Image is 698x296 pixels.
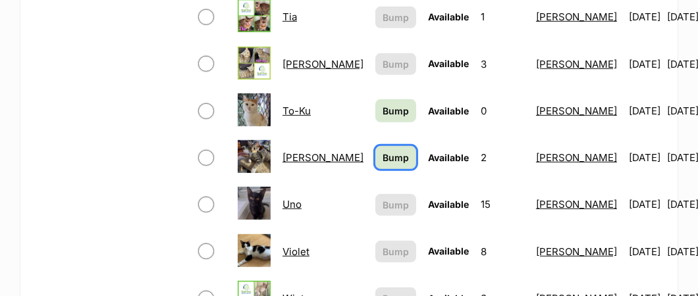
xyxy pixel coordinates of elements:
span: Available [428,152,469,163]
td: [DATE] [624,182,666,227]
span: Available [428,105,469,116]
span: Bump [383,104,409,118]
a: [PERSON_NAME] [536,11,617,23]
td: [DATE] [624,135,666,180]
a: Tia [282,11,297,23]
a: Bump [375,99,416,122]
td: [DATE] [624,88,666,134]
span: Available [428,199,469,210]
a: To-Ku [282,105,311,117]
td: 2 [475,135,529,180]
a: [PERSON_NAME] [282,151,363,164]
button: Bump [375,194,416,216]
span: Bump [383,245,409,259]
button: Bump [375,53,416,75]
a: [PERSON_NAME] [536,245,617,258]
a: [PERSON_NAME] [536,58,617,70]
span: Available [428,11,469,22]
span: Bump [383,198,409,212]
a: [PERSON_NAME] [282,58,363,70]
a: [PERSON_NAME] [536,105,617,117]
a: Violet [282,245,309,258]
button: Bump [375,241,416,262]
td: 3 [475,41,529,87]
button: Bump [375,7,416,28]
a: [PERSON_NAME] [536,151,617,164]
span: Bump [383,151,409,164]
span: Available [428,58,469,69]
td: [DATE] [624,229,666,274]
span: Available [428,245,469,257]
td: 8 [475,229,529,274]
span: Bump [383,11,409,24]
a: Uno [282,198,302,210]
td: 15 [475,182,529,227]
a: [PERSON_NAME] [536,198,617,210]
td: [DATE] [624,41,666,87]
td: 0 [475,88,529,134]
span: Bump [383,57,409,71]
a: Bump [375,146,416,169]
